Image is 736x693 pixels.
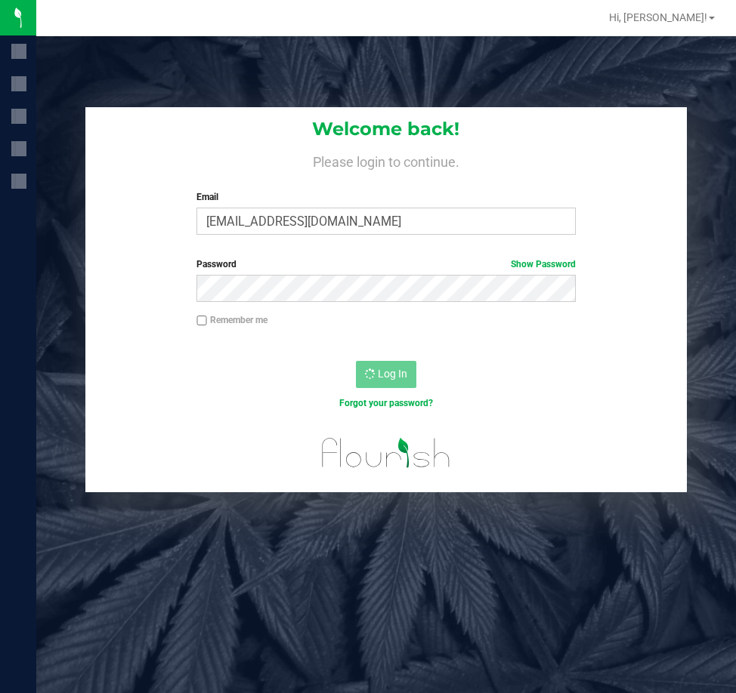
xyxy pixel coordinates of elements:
[85,119,688,139] h1: Welcome back!
[356,361,416,388] button: Log In
[196,313,267,327] label: Remember me
[378,368,407,380] span: Log In
[196,316,207,326] input: Remember me
[511,259,576,269] a: Show Password
[196,259,237,269] span: Password
[196,190,575,204] label: Email
[311,426,461,480] img: flourish_logo.svg
[339,398,433,408] a: Forgot your password?
[85,151,688,169] h4: Please login to continue.
[609,11,707,23] span: Hi, [PERSON_NAME]!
